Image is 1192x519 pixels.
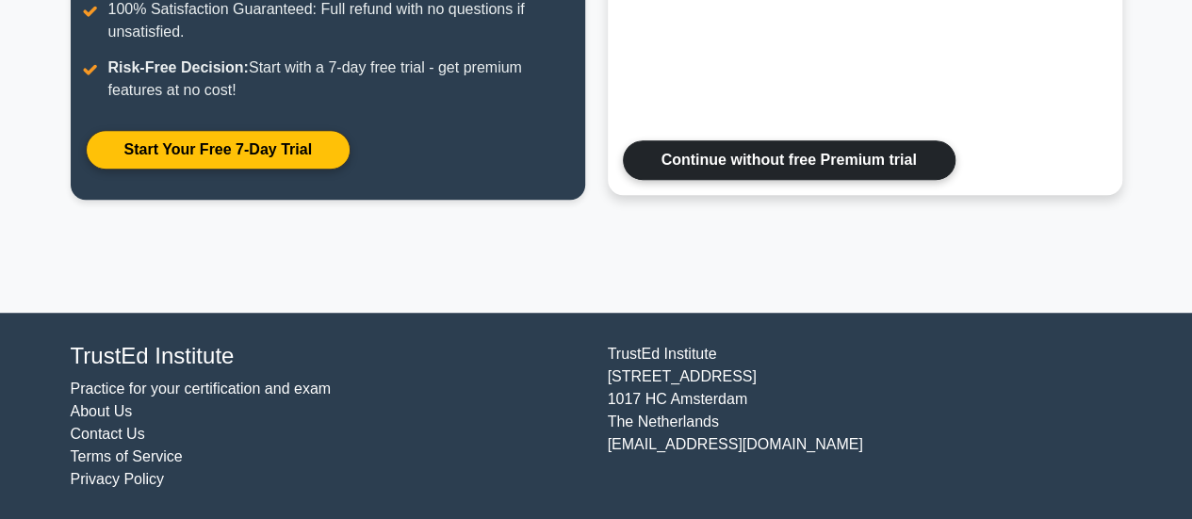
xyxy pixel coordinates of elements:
[71,471,165,487] a: Privacy Policy
[71,381,332,397] a: Practice for your certification and exam
[71,426,145,442] a: Contact Us
[71,343,585,370] h4: TrustEd Institute
[71,448,183,464] a: Terms of Service
[71,403,133,419] a: About Us
[86,130,351,170] a: Start Your Free 7-Day Trial
[623,140,955,180] a: Continue without free Premium trial
[596,343,1134,491] div: TrustEd Institute [STREET_ADDRESS] 1017 HC Amsterdam The Netherlands [EMAIL_ADDRESS][DOMAIN_NAME]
